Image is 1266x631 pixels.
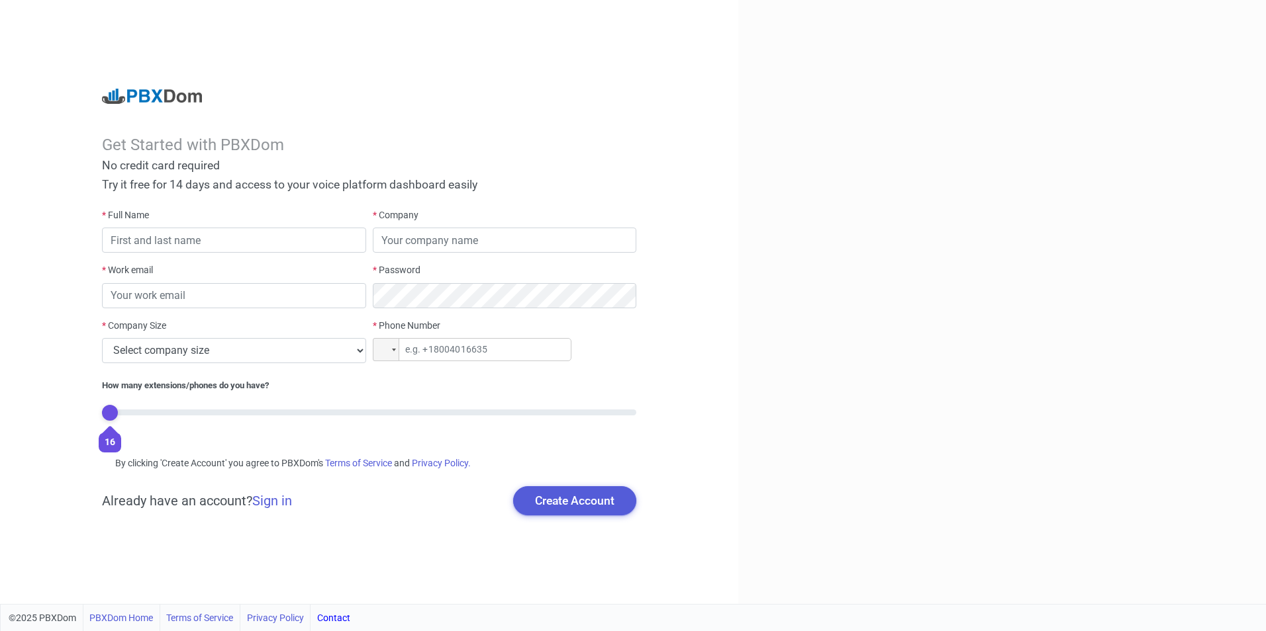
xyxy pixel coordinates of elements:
[102,283,365,308] input: Your work email
[317,605,350,631] a: Contact
[102,159,477,191] span: No credit card required Try it free for 14 days and access to your voice platform dashboard easily
[373,338,571,361] input: e.g. +18004016635
[9,605,350,631] div: ©2025 PBXDom
[373,319,440,333] label: Phone Number
[105,437,115,447] span: 16
[102,319,166,333] label: Company Size
[373,263,420,277] label: Password
[89,605,153,631] a: PBXDom Home
[102,136,636,155] div: Get Started with PBXDom
[412,458,471,468] a: Privacy Policy.
[102,456,636,470] div: By clicking 'Create Account' you agree to PBXDom's and
[513,486,636,515] button: Create Account
[102,379,636,392] div: How many extensions/phones do you have?
[166,605,233,631] a: Terms of Service
[102,263,153,277] label: Work email
[373,208,418,222] label: Company
[102,493,292,509] h5: Already have an account?
[325,458,392,468] a: Terms of Service
[102,208,149,222] label: Full Name
[252,493,292,509] a: Sign in
[247,605,304,631] a: Privacy Policy
[373,228,636,253] input: Your company name
[102,228,365,253] input: First and last name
